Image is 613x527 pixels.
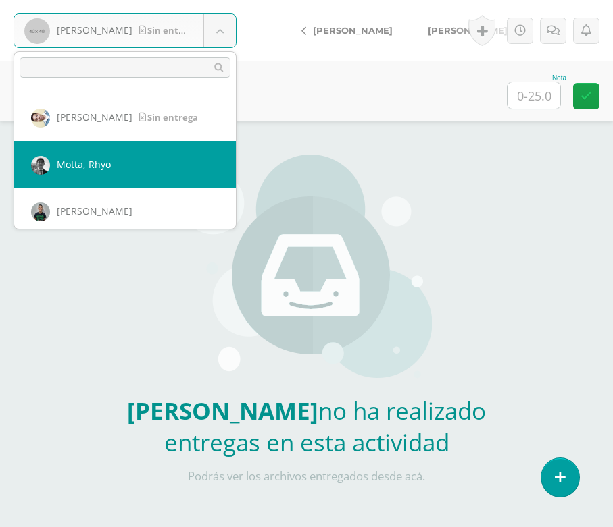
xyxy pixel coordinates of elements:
span: [PERSON_NAME] [57,204,132,217]
img: 7ec61e32c980142aa2089581bfd53d06.png [31,156,50,175]
img: 168688fb3e181f3385c13f9b1a50d383.png [31,109,50,128]
img: 5df5f758d2bc823c19f83844a9b92484.png [31,202,50,221]
span: [PERSON_NAME] [57,111,132,123]
span: Motta, Rhyo [57,158,111,171]
span: Sin entrega [139,111,198,123]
